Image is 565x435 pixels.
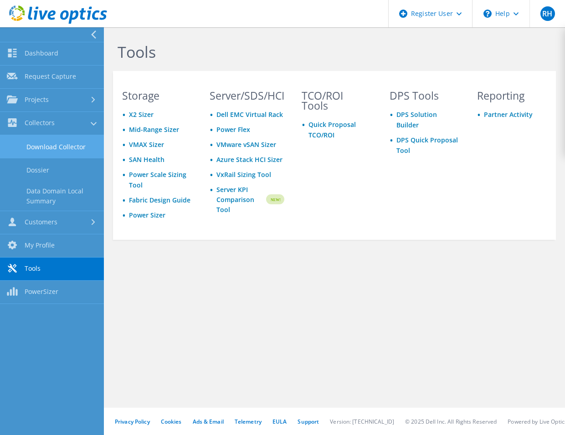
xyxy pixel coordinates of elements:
[540,6,555,21] span: RH
[216,140,276,149] a: VMware vSAN Sizer
[484,110,533,119] a: Partner Activity
[235,418,262,425] a: Telemetry
[272,418,287,425] a: EULA
[193,418,224,425] a: Ads & Email
[129,196,190,204] a: Fabric Design Guide
[390,91,460,101] h3: DPS Tools
[216,185,265,215] a: Server KPI Comparison Tool
[129,155,164,164] a: SAN Health
[129,140,164,149] a: VMAX Sizer
[129,170,186,189] a: Power Scale Sizing Tool
[216,110,283,119] a: Dell EMC Virtual Rack
[216,155,282,164] a: Azure Stack HCI Sizer
[477,91,547,101] h3: Reporting
[216,125,250,134] a: Power Flex
[216,170,271,179] a: VxRail Sizing Tool
[210,91,284,101] h3: Server/SDS/HCI
[122,91,192,101] h3: Storage
[483,10,492,18] svg: \n
[115,418,150,425] a: Privacy Policy
[129,110,154,119] a: X2 Sizer
[396,110,437,129] a: DPS Solution Builder
[396,136,458,155] a: DPS Quick Proposal Tool
[129,125,179,134] a: Mid-Range Sizer
[405,418,497,425] li: © 2025 Dell Inc. All Rights Reserved
[161,418,182,425] a: Cookies
[330,418,394,425] li: Version: [TECHNICAL_ID]
[308,120,356,139] a: Quick Proposal TCO/ROI
[302,91,372,111] h3: TCO/ROI Tools
[118,42,547,61] h1: Tools
[265,184,284,215] img: new-badge.svg
[298,418,319,425] a: Support
[129,211,165,219] a: Power Sizer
